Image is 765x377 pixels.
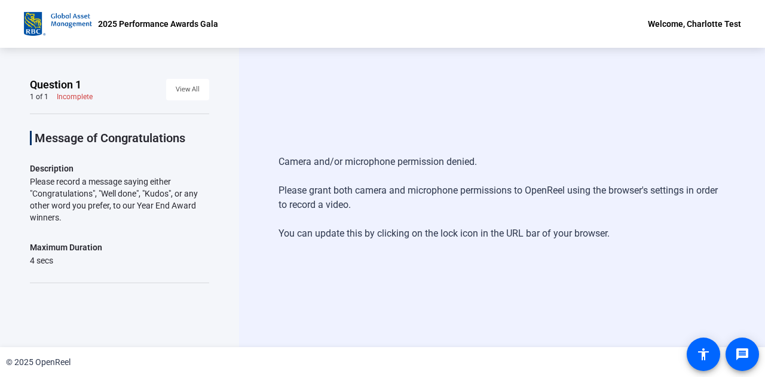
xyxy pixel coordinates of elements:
[735,347,749,361] mat-icon: message
[30,92,48,102] div: 1 of 1
[98,17,218,31] p: 2025 Performance Awards Gala
[176,81,200,99] span: View All
[696,347,711,361] mat-icon: accessibility
[24,12,92,36] img: OpenReel logo
[35,131,209,145] p: Message of Congratulations
[6,356,71,369] div: © 2025 OpenReel
[30,78,81,92] span: Question 1
[279,143,726,253] div: Camera and/or microphone permission denied. Please grant both camera and microphone permissions t...
[648,17,741,31] div: Welcome, Charlotte Test
[30,176,209,223] div: Please record a message saying either "Congratulations", "Well done", "Kudos", or any other word ...
[166,79,209,100] button: View All
[30,240,102,255] div: Maximum Duration
[30,161,209,176] p: Description
[57,92,93,102] div: Incomplete
[30,255,102,266] div: 4 secs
